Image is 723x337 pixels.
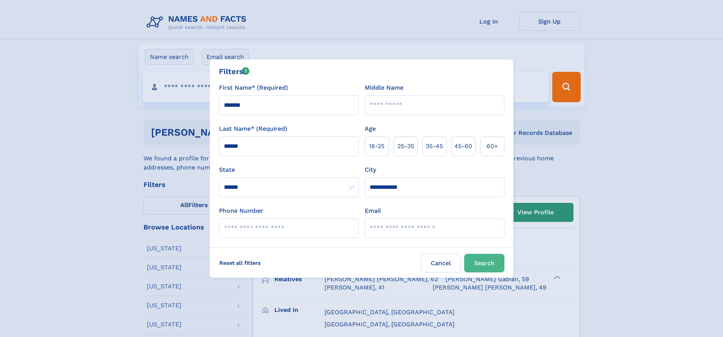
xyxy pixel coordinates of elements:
span: 35‑45 [426,142,443,151]
span: 18‑25 [369,142,384,151]
span: 60+ [487,142,498,151]
label: Phone Number [219,206,263,215]
button: Search [464,254,504,272]
div: Filters [219,66,250,77]
label: First Name* (Required) [219,83,288,92]
label: Last Name* (Required) [219,124,287,133]
label: Age [365,124,376,133]
label: Email [365,206,381,215]
span: 25‑35 [397,142,414,151]
span: 45‑60 [454,142,472,151]
label: City [365,165,376,174]
label: Cancel [421,254,461,272]
label: State [219,165,359,174]
label: Middle Name [365,83,403,92]
label: Reset all filters [214,254,266,272]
